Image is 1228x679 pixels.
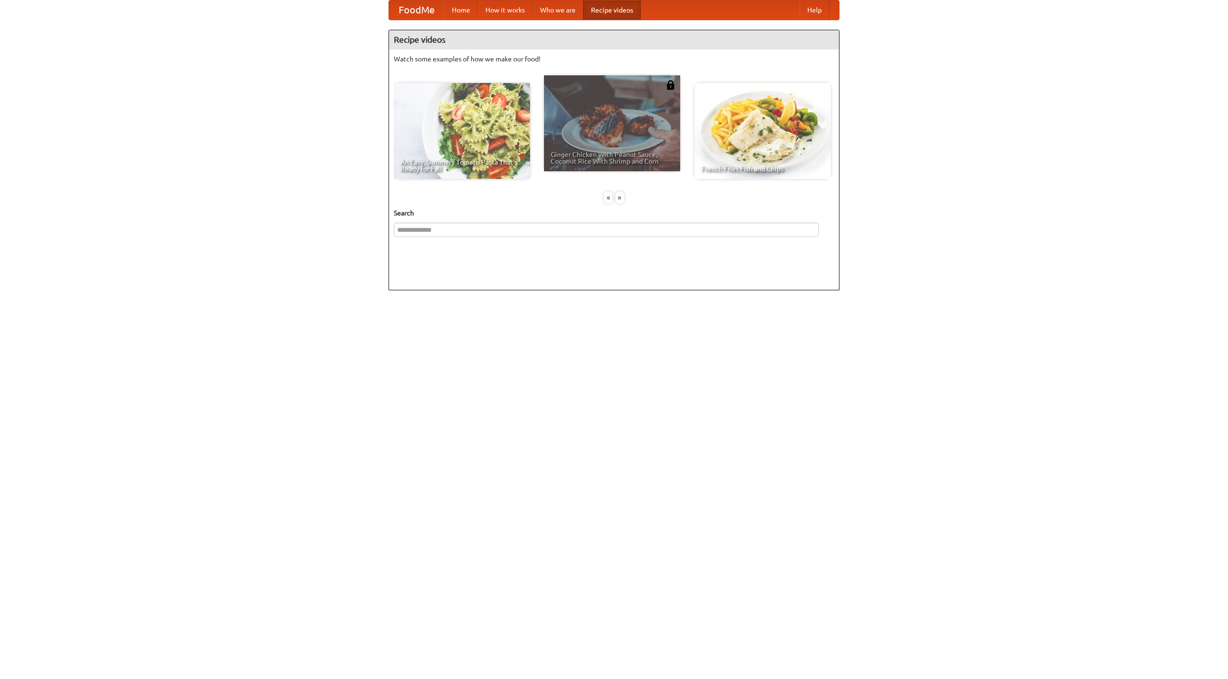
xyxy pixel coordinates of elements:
[389,30,839,49] h4: Recipe videos
[695,83,831,179] a: French Fries Fish and Chips
[394,54,834,64] p: Watch some examples of how we make our food!
[615,191,624,203] div: »
[666,80,675,90] img: 483408.png
[394,208,834,218] h5: Search
[478,0,532,20] a: How it works
[800,0,829,20] a: Help
[604,191,613,203] div: «
[389,0,444,20] a: FoodMe
[583,0,641,20] a: Recipe videos
[394,83,530,179] a: An Easy, Summery Tomato Pasta That's Ready for Fall
[701,166,824,172] span: French Fries Fish and Chips
[444,0,478,20] a: Home
[401,159,523,172] span: An Easy, Summery Tomato Pasta That's Ready for Fall
[532,0,583,20] a: Who we are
